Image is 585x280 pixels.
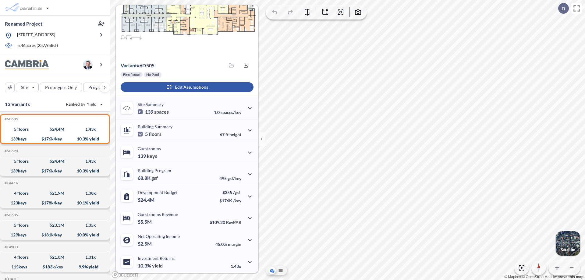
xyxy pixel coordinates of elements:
[83,60,93,69] img: user logo
[16,83,39,92] button: Site
[138,263,163,269] p: 10.3%
[138,131,161,137] p: 5
[147,153,157,159] span: keys
[138,146,161,151] p: Guestrooms
[138,168,171,173] p: Building Program
[146,72,159,77] p: No Pool
[112,271,138,278] a: Mapbox homepage
[561,247,575,252] p: Satellite
[149,131,161,137] span: floors
[138,153,157,159] p: 139
[151,175,158,181] span: gsf
[138,234,180,239] p: Net Operating Income
[121,62,137,68] span: Variant
[3,149,18,153] h5: Click to copy the code
[226,220,241,225] span: RevPAR
[225,132,229,137] span: ft
[522,275,551,279] a: OpenStreetMap
[121,82,253,92] button: Edit Assumptions
[556,231,580,256] button: Switcher ImageSatellite
[215,242,241,247] p: 45.0%
[277,267,284,274] button: Site Plan
[219,176,241,181] p: 495
[154,109,169,115] span: spaces
[152,263,163,269] span: yield
[228,242,241,247] span: margin
[138,190,178,195] p: Development Budget
[556,231,580,256] img: Switcher Image
[40,83,82,92] button: Prototypes Only
[3,117,18,121] h5: Click to copy the code
[233,198,241,203] span: /key
[3,181,18,185] h5: Click to copy the code
[17,32,55,39] p: [STREET_ADDRESS]
[138,197,155,203] p: $24.4M
[231,264,241,269] p: 1.43x
[138,219,153,225] p: $5.5M
[121,62,154,69] p: # 6d505
[138,124,172,129] p: Building Summary
[45,84,77,90] p: Prototypes Only
[21,84,28,90] p: Site
[61,99,107,109] button: Ranked by Yield
[138,212,178,217] p: Guestrooms Revenue
[138,102,164,107] p: Site Summary
[219,198,241,203] p: $176K
[562,6,565,11] p: D
[220,132,241,137] p: 67
[5,60,49,69] img: BrandImage
[214,110,241,115] p: 1.0
[5,101,30,108] p: 13 Variants
[83,83,116,92] button: Program
[219,190,241,195] p: $355
[504,275,521,279] a: Mapbox
[210,220,241,225] p: $109.20
[138,256,175,261] p: Investment Returns
[3,245,18,249] h5: Click to copy the code
[87,101,97,107] span: Yield
[138,109,169,115] p: 139
[88,84,105,90] p: Program
[229,132,241,137] span: height
[17,42,58,49] p: 5.46 acres ( 237,958 sf)
[138,241,153,247] p: $2.5M
[3,213,18,217] h5: Click to copy the code
[5,20,42,27] p: Renamed Project
[228,176,241,181] span: gsf/key
[123,72,140,77] p: Flex Room
[268,267,276,274] button: Aerial View
[233,190,240,195] span: /gsf
[553,275,583,279] a: Improve this map
[221,110,241,115] span: spaces/key
[138,175,158,181] p: 68.8K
